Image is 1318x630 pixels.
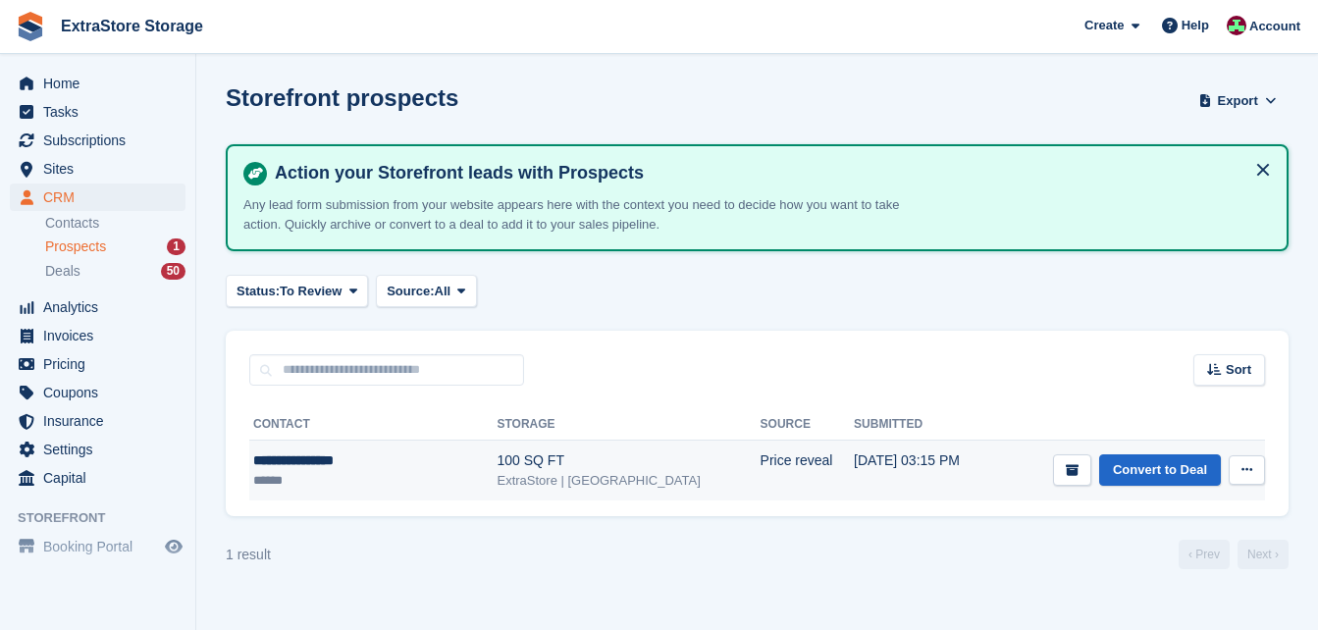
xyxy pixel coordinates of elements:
span: All [435,282,451,301]
a: Convert to Deal [1099,454,1221,487]
a: menu [10,464,185,492]
span: Account [1249,17,1300,36]
a: Deals 50 [45,261,185,282]
a: menu [10,127,185,154]
a: Prospects 1 [45,236,185,257]
span: Source: [387,282,434,301]
span: Insurance [43,407,161,435]
span: Capital [43,464,161,492]
a: menu [10,407,185,435]
nav: Page [1175,540,1292,569]
div: 100 SQ FT [497,450,760,471]
a: menu [10,436,185,463]
div: 1 result [226,545,271,565]
button: Export [1194,84,1281,117]
a: menu [10,350,185,378]
div: ExtraStore | [GEOGRAPHIC_DATA] [497,471,760,491]
h1: Storefront prospects [226,84,458,111]
div: 50 [161,263,185,280]
span: Pricing [43,350,161,378]
a: ExtraStore Storage [53,10,211,42]
a: menu [10,379,185,406]
h4: Action your Storefront leads with Prospects [267,162,1271,184]
a: Previous [1179,540,1230,569]
a: menu [10,70,185,97]
th: Storage [497,409,760,441]
a: Next [1238,540,1289,569]
a: menu [10,293,185,321]
span: CRM [43,184,161,211]
span: Analytics [43,293,161,321]
a: Contacts [45,214,185,233]
a: menu [10,155,185,183]
a: menu [10,322,185,349]
span: Prospects [45,237,106,256]
th: Contact [249,409,497,441]
span: Deals [45,262,80,281]
th: Submitted [854,409,991,441]
span: Sites [43,155,161,183]
span: Booking Portal [43,533,161,560]
span: Help [1182,16,1209,35]
button: Status: To Review [226,275,368,307]
a: Preview store [162,535,185,558]
span: Tasks [43,98,161,126]
span: Coupons [43,379,161,406]
td: [DATE] 03:15 PM [854,441,991,501]
span: To Review [280,282,342,301]
span: Sort [1226,360,1251,380]
div: 1 [167,238,185,255]
span: Subscriptions [43,127,161,154]
p: Any lead form submission from your website appears here with the context you need to decide how y... [243,195,930,234]
a: menu [10,184,185,211]
span: Create [1084,16,1124,35]
td: Price reveal [761,441,855,501]
img: Chelsea Parker [1227,16,1246,35]
img: stora-icon-8386f47178a22dfd0bd8f6a31ec36ba5ce8667c1dd55bd0f319d3a0aa187defe.svg [16,12,45,41]
span: Status: [237,282,280,301]
th: Source [761,409,855,441]
a: menu [10,98,185,126]
button: Source: All [376,275,477,307]
span: Storefront [18,508,195,528]
span: Export [1218,91,1258,111]
a: menu [10,533,185,560]
span: Settings [43,436,161,463]
span: Home [43,70,161,97]
span: Invoices [43,322,161,349]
